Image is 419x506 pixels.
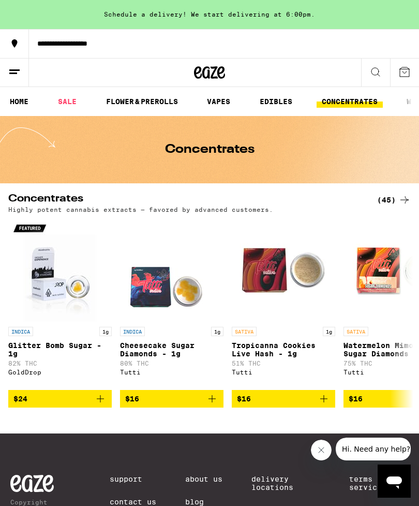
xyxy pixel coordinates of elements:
[378,465,411,498] iframe: Button to launch messaging window
[317,95,383,108] a: CONCENTRATES
[232,369,335,375] div: Tutti
[13,395,27,403] span: $24
[8,369,112,375] div: GoldDrop
[232,341,335,358] p: Tropicanna Cookies Live Hash - 1g
[53,95,82,108] a: SALE
[8,218,112,322] img: GoldDrop - Glitter Bomb Sugar - 1g
[202,95,235,108] a: VAPES
[8,194,360,206] h2: Concentrates
[211,327,223,336] p: 1g
[120,218,223,322] img: Tutti - Cheesecake Sugar Diamonds - 1g
[336,438,411,460] iframe: Message from company
[232,218,335,390] a: Open page for Tropicanna Cookies Live Hash - 1g from Tutti
[165,143,255,156] h1: Concentrates
[99,327,112,336] p: 1g
[120,218,223,390] a: Open page for Cheesecake Sugar Diamonds - 1g from Tutti
[8,390,112,408] button: Add to bag
[8,206,273,213] p: Highly potent cannabis extracts — favored by advanced customers.
[120,390,223,408] button: Add to bag
[349,475,409,491] a: Terms of Service
[120,341,223,358] p: Cheesecake Sugar Diamonds - 1g
[5,95,34,108] a: HOME
[8,218,112,390] a: Open page for Glitter Bomb Sugar - 1g from GoldDrop
[120,369,223,375] div: Tutti
[377,194,411,206] a: (45)
[120,327,145,336] p: INDICA
[311,440,332,460] iframe: Close message
[232,390,335,408] button: Add to bag
[185,498,222,506] a: Blog
[343,327,368,336] p: SATIVA
[323,327,335,336] p: 1g
[110,498,156,506] a: Contact Us
[237,395,251,403] span: $16
[255,95,297,108] a: EDIBLES
[251,475,320,491] a: Delivery Locations
[185,475,222,483] a: About Us
[120,360,223,367] p: 80% THC
[101,95,183,108] a: FLOWER & PREROLLS
[232,218,335,322] img: Tutti - Tropicanna Cookies Live Hash - 1g
[8,360,112,367] p: 82% THC
[232,327,257,336] p: SATIVA
[232,360,335,367] p: 51% THC
[8,341,112,358] p: Glitter Bomb Sugar - 1g
[125,395,139,403] span: $16
[110,475,156,483] a: Support
[8,327,33,336] p: INDICA
[349,395,363,403] span: $16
